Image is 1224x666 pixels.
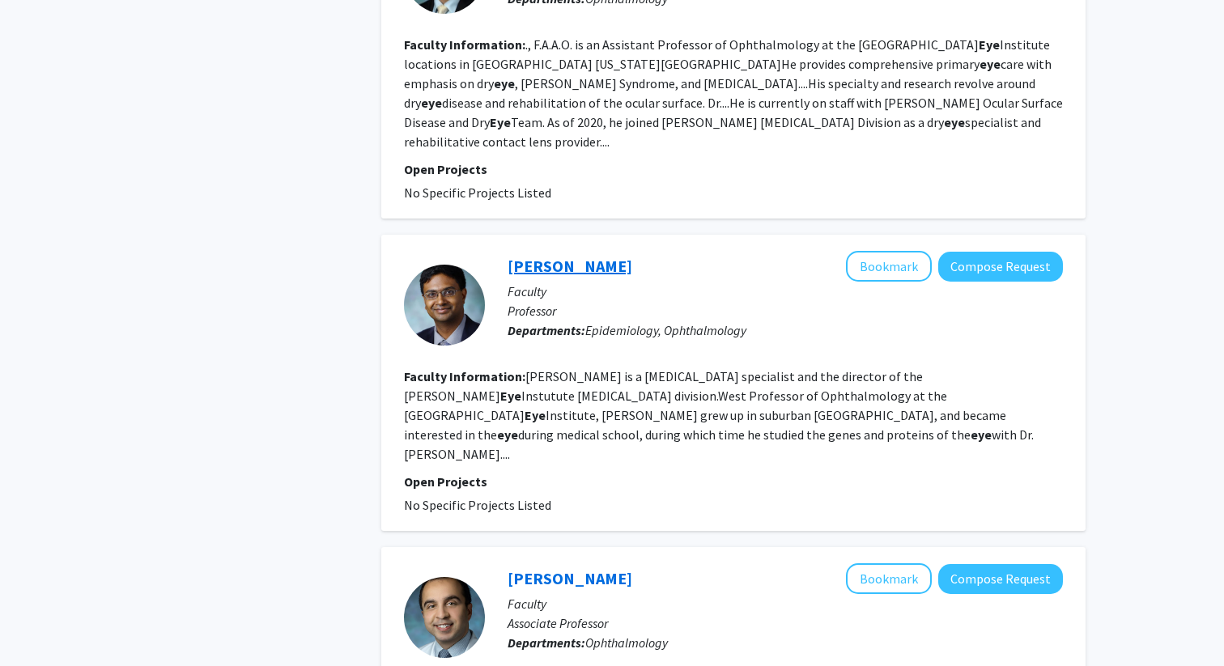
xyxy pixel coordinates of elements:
p: Open Projects [404,159,1063,179]
a: [PERSON_NAME] [508,256,632,276]
button: Compose Request to Allen Eghrari [938,564,1063,594]
fg-read-more: ., F.A.A.O. is an Assistant Professor of Ophthalmology at the [GEOGRAPHIC_DATA] Institute locatio... [404,36,1063,150]
b: eye [421,95,442,111]
b: Eye [490,114,511,130]
span: No Specific Projects Listed [404,185,551,201]
button: Compose Request to Pradeep Ramulu [938,252,1063,282]
p: Faculty [508,282,1063,301]
span: Ophthalmology [585,634,668,651]
b: eye [980,56,1001,72]
b: Eye [500,388,521,404]
b: Faculty Information: [404,368,525,384]
button: Add Allen Eghrari to Bookmarks [846,563,932,594]
button: Add Pradeep Ramulu to Bookmarks [846,251,932,282]
span: Epidemiology, Ophthalmology [585,322,746,338]
b: eye [494,75,515,91]
iframe: Chat [12,593,69,654]
b: eye [497,426,518,443]
p: Faculty [508,594,1063,613]
b: Departments: [508,322,585,338]
b: eye [971,426,992,443]
p: Open Projects [404,472,1063,491]
b: Faculty Information: [404,36,525,53]
b: Eye [979,36,1000,53]
fg-read-more: [PERSON_NAME] is a [MEDICAL_DATA] specialist and the director of the [PERSON_NAME] Instutute [MED... [404,368,1034,462]
span: No Specific Projects Listed [404,497,551,513]
b: Eye [525,407,546,423]
p: Professor [508,301,1063,320]
p: Associate Professor [508,613,1063,633]
a: [PERSON_NAME] [508,568,632,588]
b: eye [944,114,965,130]
b: Departments: [508,634,585,651]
